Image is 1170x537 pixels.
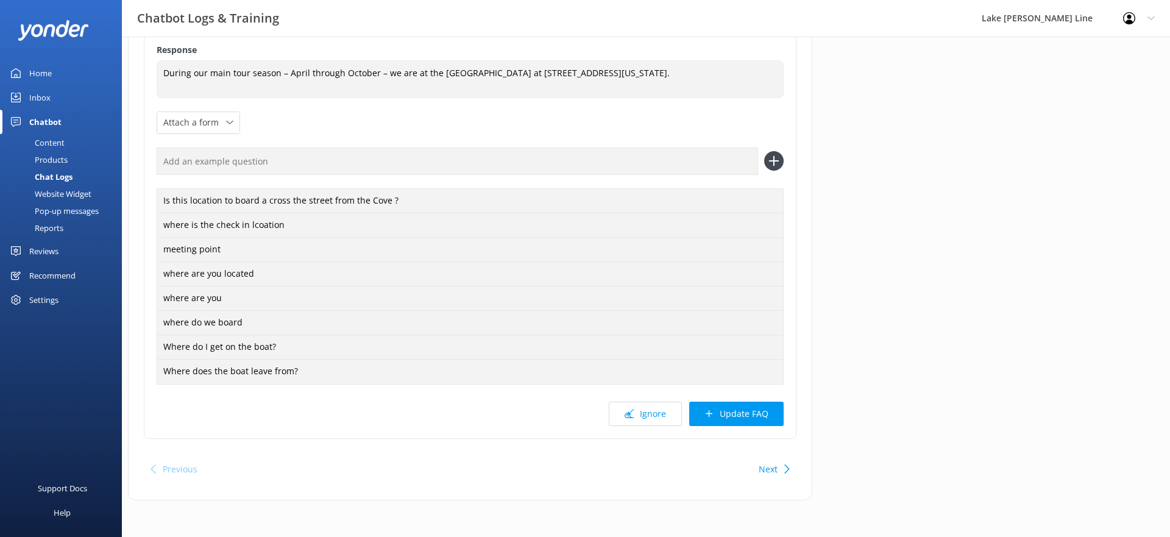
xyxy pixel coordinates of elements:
[157,359,784,385] div: Where does the boat leave from?
[29,61,52,85] div: Home
[157,286,784,311] div: where are you
[7,168,73,185] div: Chat Logs
[29,110,62,134] div: Chatbot
[38,476,87,500] div: Support Docs
[7,185,122,202] a: Website Widget
[29,239,58,263] div: Reviews
[29,288,58,312] div: Settings
[157,148,758,175] input: Add an example question
[18,20,88,40] img: yonder-white-logo.png
[157,188,784,214] div: Is this location to board a cross the street from the Cove ?
[7,168,122,185] a: Chat Logs
[29,85,51,110] div: Inbox
[689,402,784,426] button: Update FAQ
[7,202,99,219] div: Pop-up messages
[7,151,68,168] div: Products
[29,263,76,288] div: Recommend
[759,457,778,482] button: Next
[7,219,63,236] div: Reports
[157,237,784,263] div: meeting point
[54,500,71,525] div: Help
[157,213,784,238] div: where is the check in lcoation
[157,310,784,336] div: where do we board
[157,261,784,287] div: where are you located
[157,43,784,57] label: Response
[7,219,122,236] a: Reports
[7,151,122,168] a: Products
[157,335,784,360] div: Where do I get on the boat?
[163,116,226,129] span: Attach a form
[609,402,682,426] button: Ignore
[157,60,784,98] textarea: During our main tour season – April through October – we are at the [GEOGRAPHIC_DATA] at [STREET_...
[7,134,65,151] div: Content
[7,202,122,219] a: Pop-up messages
[7,185,91,202] div: Website Widget
[137,9,279,28] h3: Chatbot Logs & Training
[7,134,122,151] a: Content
